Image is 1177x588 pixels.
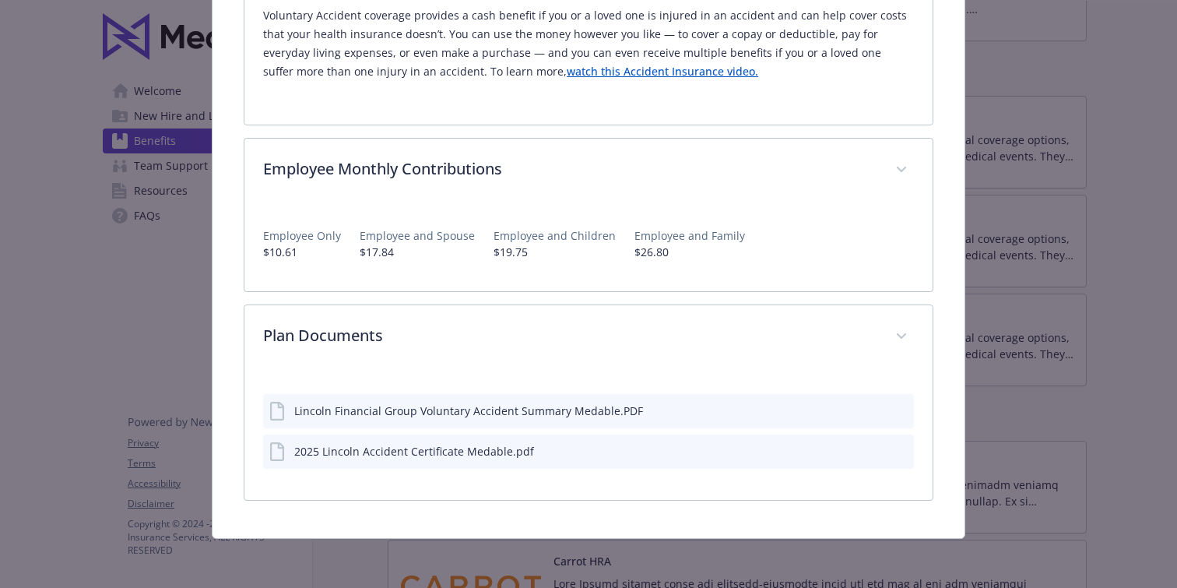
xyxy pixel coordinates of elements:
[294,443,534,459] div: 2025 Lincoln Accident Certificate Medable.pdf
[567,64,758,79] a: watch this Accident Insurance video.
[869,403,881,419] button: download file
[494,227,616,244] p: Employee and Children
[244,139,933,202] div: Employee Monthly Contributions
[894,443,908,459] button: preview file
[494,244,616,260] p: $19.75
[244,369,933,500] div: Plan Documents
[263,157,877,181] p: Employee Monthly Contributions
[360,227,475,244] p: Employee and Spouse
[634,244,745,260] p: $26.80
[244,305,933,369] div: Plan Documents
[894,403,908,419] button: preview file
[263,244,341,260] p: $10.61
[263,6,914,81] p: Voluntary Accident coverage provides a cash benefit if you or a loved one is injured in an accide...
[263,227,341,244] p: Employee Only
[360,244,475,260] p: $17.84
[634,227,745,244] p: Employee and Family
[263,324,877,347] p: Plan Documents
[869,443,881,459] button: download file
[294,403,643,419] div: Lincoln Financial Group Voluntary Accident Summary Medable.PDF
[244,202,933,291] div: Employee Monthly Contributions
